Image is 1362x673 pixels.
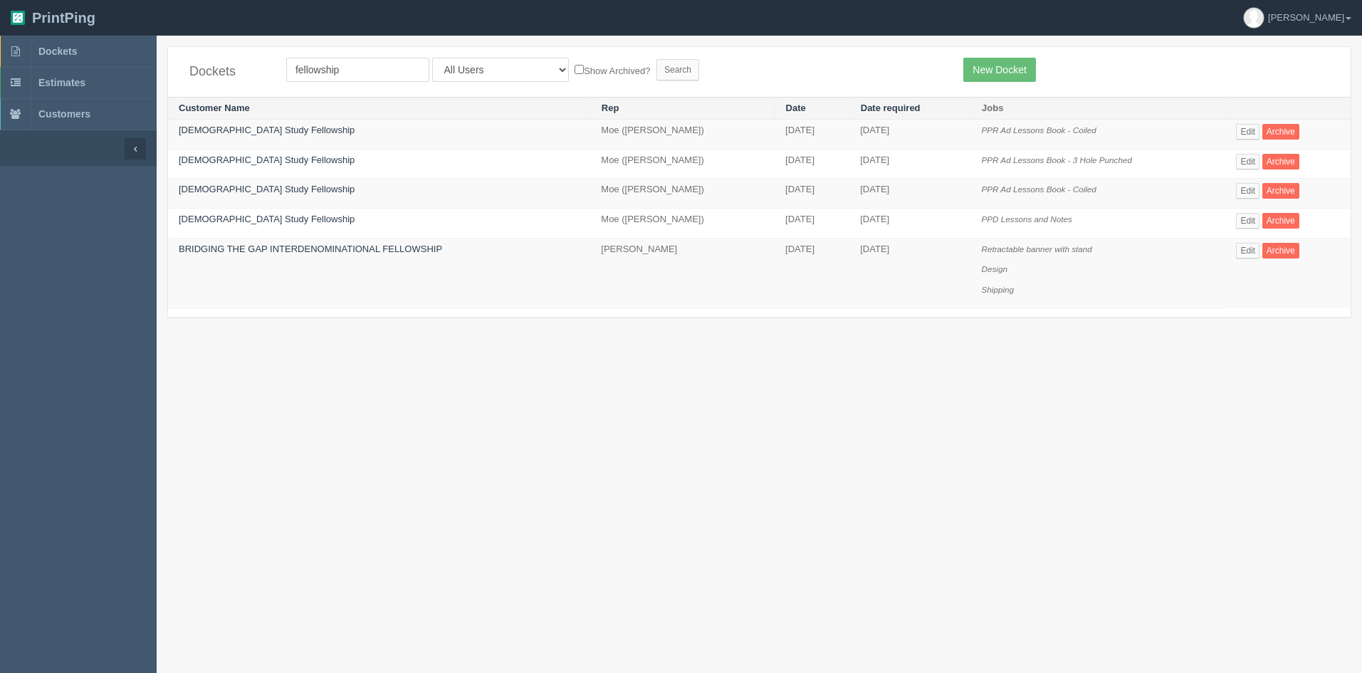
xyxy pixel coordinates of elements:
td: [PERSON_NAME] [590,238,775,308]
a: New Docket [963,58,1035,82]
i: Shipping [982,285,1015,294]
td: [DATE] [775,238,849,308]
th: Jobs [971,97,1226,120]
i: PPD Lessons and Notes [982,214,1072,224]
i: PPR Ad Lessons Book - 3 Hole Punched [982,155,1132,165]
label: Show Archived? [575,62,650,78]
a: Rep [602,103,619,113]
td: [DATE] [775,149,849,179]
span: Dockets [38,46,77,57]
input: Show Archived? [575,65,584,74]
td: [DATE] [849,120,970,150]
a: [DEMOGRAPHIC_DATA] Study Fellowship [179,155,355,165]
a: Edit [1236,154,1259,169]
i: PPR Ad Lessons Book - Coiled [982,184,1096,194]
span: Estimates [38,77,85,88]
i: Retractable banner with stand [982,244,1092,254]
i: Design [982,264,1007,273]
a: Archive [1262,183,1299,199]
a: Archive [1262,243,1299,259]
td: Moe ([PERSON_NAME]) [590,120,775,150]
a: [DEMOGRAPHIC_DATA] Study Fellowship [179,184,355,194]
td: Moe ([PERSON_NAME]) [590,149,775,179]
a: Edit [1236,124,1259,140]
input: Customer Name [286,58,429,82]
a: Customer Name [179,103,250,113]
a: Archive [1262,213,1299,229]
h4: Dockets [189,65,265,79]
a: Archive [1262,124,1299,140]
span: Customers [38,108,90,120]
td: [DATE] [775,209,849,239]
a: Edit [1236,213,1259,229]
td: [DATE] [775,179,849,209]
td: [DATE] [849,149,970,179]
td: Moe ([PERSON_NAME]) [590,209,775,239]
td: [DATE] [849,238,970,308]
a: Edit [1236,183,1259,199]
a: Date [786,103,806,113]
td: [DATE] [775,120,849,150]
img: logo-3e63b451c926e2ac314895c53de4908e5d424f24456219fb08d385ab2e579770.png [11,11,25,25]
td: Moe ([PERSON_NAME]) [590,179,775,209]
a: [DEMOGRAPHIC_DATA] Study Fellowship [179,125,355,135]
td: [DATE] [849,209,970,239]
td: [DATE] [849,179,970,209]
a: [DEMOGRAPHIC_DATA] Study Fellowship [179,214,355,224]
input: Search [656,59,699,80]
a: Date required [861,103,921,113]
a: Archive [1262,154,1299,169]
img: avatar_default-7531ab5dedf162e01f1e0bb0964e6a185e93c5c22dfe317fb01d7f8cd2b1632c.jpg [1244,8,1264,28]
i: PPR Ad Lessons Book - Coiled [982,125,1096,135]
a: Edit [1236,243,1259,259]
a: BRIDGING THE GAP INTERDENOMINATIONAL FELLOWSHIP [179,244,442,254]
